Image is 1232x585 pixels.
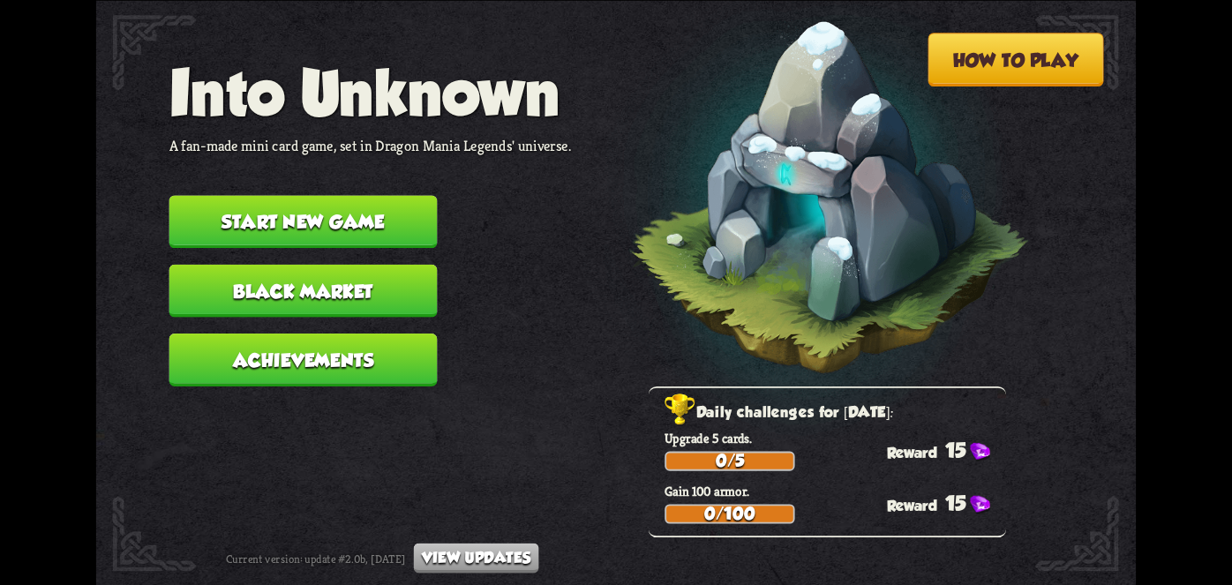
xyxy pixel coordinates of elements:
h1: Into Unknown [169,56,572,127]
div: Current version: update #2.0b, [DATE] [226,543,539,573]
h2: Daily challenges for [DATE]: [665,400,1006,425]
button: Start new game [169,195,438,248]
p: Gain 100 armor. [665,483,1006,499]
p: A fan-made mini card game, set in Dragon Mania Legends' universe. [169,136,572,154]
img: Golden_Trophy_Icon.png [665,394,696,426]
button: Achievements [169,334,438,386]
p: Upgrade 5 cards. [665,430,1006,446]
button: How to play [928,33,1103,86]
div: 0/5 [666,453,793,469]
div: 0/100 [666,506,793,521]
div: 15 [887,491,1006,515]
button: View updates [414,543,539,573]
button: Black Market [169,264,438,317]
div: 15 [887,439,1006,462]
